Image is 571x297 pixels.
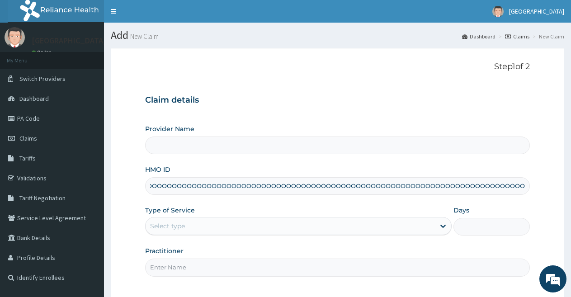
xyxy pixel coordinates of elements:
a: Online [32,49,53,56]
a: Claims [505,33,529,40]
img: User Image [492,6,504,17]
span: Dashboard [19,94,49,103]
h3: Claim details [145,95,530,105]
textarea: Type your message and hit 'Enter' [5,199,172,231]
div: Select type [150,222,185,231]
label: Practitioner [145,246,184,255]
div: Minimize live chat window [148,5,170,26]
span: Tariff Negotiation [19,194,66,202]
input: Enter HMO ID [145,177,530,195]
div: Chat with us now [47,51,152,62]
label: Type of Service [145,206,195,215]
input: Enter Name [145,259,530,276]
label: Days [453,206,469,215]
p: [GEOGRAPHIC_DATA] [32,37,106,45]
li: New Claim [530,33,564,40]
span: Tariffs [19,154,36,162]
span: Claims [19,134,37,142]
a: Dashboard [462,33,495,40]
label: HMO ID [145,165,170,174]
small: New Claim [128,33,159,40]
h1: Add [111,29,564,41]
img: User Image [5,27,25,47]
img: d_794563401_company_1708531726252_794563401 [17,45,37,68]
span: We're online! [52,90,125,181]
span: Switch Providers [19,75,66,83]
p: Step 1 of 2 [145,62,530,72]
span: [GEOGRAPHIC_DATA] [509,7,564,15]
label: Provider Name [145,124,194,133]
